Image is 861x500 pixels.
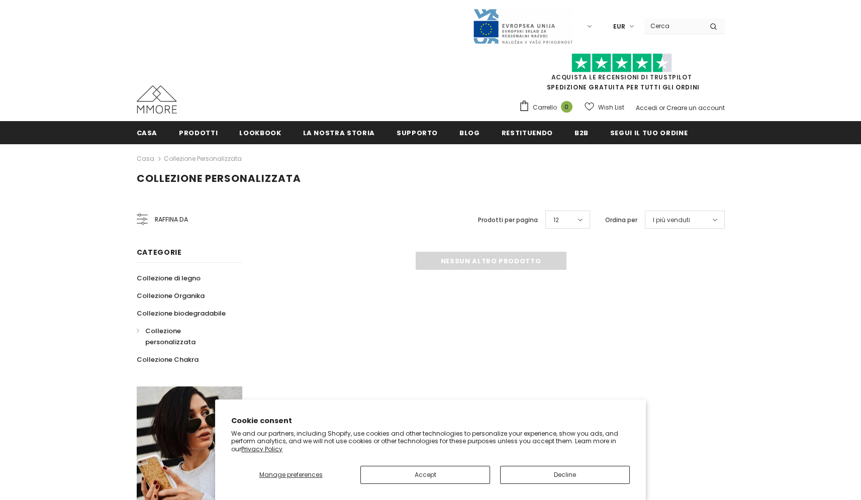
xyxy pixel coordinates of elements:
p: We and our partners, including Shopify, use cookies and other technologies to personalize your ex... [231,430,630,453]
a: Prodotti [179,121,218,144]
a: Lookbook [239,121,281,144]
span: Segui il tuo ordine [610,128,688,138]
span: Carrello [533,103,557,113]
span: Categorie [137,247,182,257]
button: Manage preferences [231,466,350,484]
span: Collezione Organika [137,291,205,301]
span: EUR [613,22,625,32]
a: Segui il tuo ordine [610,121,688,144]
img: Javni Razpis [472,8,573,45]
span: I più venduti [653,215,690,225]
span: Wish List [598,103,624,113]
label: Prodotti per pagina [478,215,538,225]
span: SPEDIZIONE GRATUITA PER TUTTI GLI ORDINI [519,58,725,91]
span: B2B [575,128,589,138]
a: Creare un account [666,104,725,112]
button: Decline [500,466,630,484]
a: Carrello 0 [519,100,578,115]
a: Casa [137,121,158,144]
a: B2B [575,121,589,144]
span: La nostra storia [303,128,375,138]
span: Manage preferences [259,470,323,479]
span: supporto [397,128,438,138]
span: 12 [553,215,559,225]
span: Collezione Chakra [137,355,199,364]
span: Raffina da [155,214,188,225]
a: Collezione personalizzata [164,154,242,163]
label: Ordina per [605,215,637,225]
a: Javni Razpis [472,22,573,30]
a: Collezione personalizzata [137,322,231,351]
img: Fidati di Pilot Stars [571,53,672,73]
span: Collezione personalizzata [137,171,301,185]
span: Blog [459,128,480,138]
span: Collezione di legno [137,273,201,283]
span: or [659,104,665,112]
a: Accedi [636,104,657,112]
a: supporto [397,121,438,144]
span: 0 [561,101,572,113]
span: Lookbook [239,128,281,138]
span: Casa [137,128,158,138]
span: Collezione biodegradabile [137,309,226,318]
a: La nostra storia [303,121,375,144]
input: Search Site [644,19,702,33]
a: Privacy Policy [241,445,282,453]
a: Collezione di legno [137,269,201,287]
span: Collezione personalizzata [145,326,196,347]
a: Collezione biodegradabile [137,305,226,322]
span: Prodotti [179,128,218,138]
span: Restituendo [502,128,553,138]
a: Collezione Organika [137,287,205,305]
img: Casi MMORE [137,85,177,114]
a: Collezione Chakra [137,351,199,368]
a: Wish List [585,98,624,116]
a: Restituendo [502,121,553,144]
h2: Cookie consent [231,416,630,426]
a: Acquista le recensioni di TrustPilot [551,73,692,81]
a: Blog [459,121,480,144]
a: Casa [137,153,154,165]
button: Accept [360,466,490,484]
